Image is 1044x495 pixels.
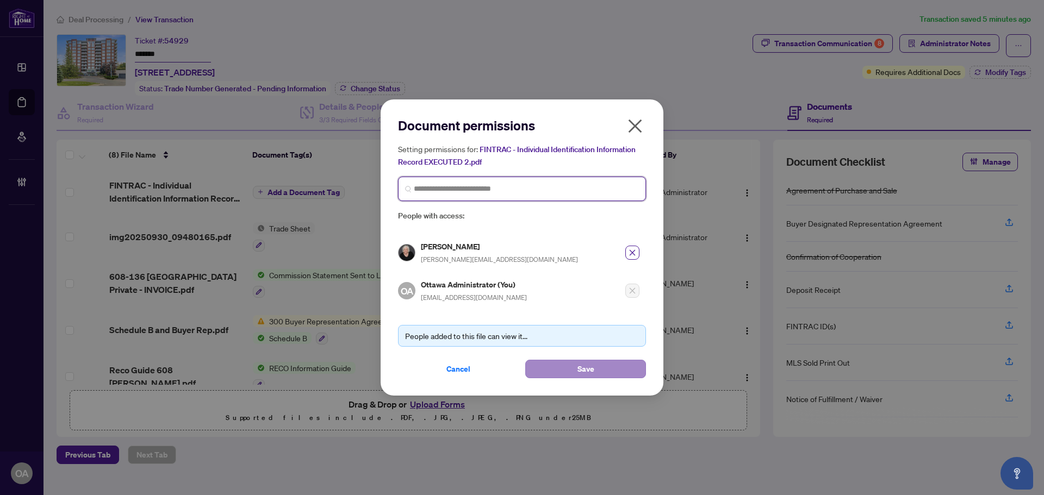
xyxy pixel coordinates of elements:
span: Save [577,360,594,378]
span: FINTRAC - Individual Identification Information Record EXECUTED 2.pdf [398,145,636,167]
img: Profile Icon [399,245,415,261]
h5: Setting permissions for: [398,143,646,168]
button: Cancel [398,360,519,378]
span: close [629,249,636,256]
h2: Document permissions [398,117,646,134]
span: [PERSON_NAME][EMAIL_ADDRESS][DOMAIN_NAME] [421,255,578,264]
span: [EMAIL_ADDRESS][DOMAIN_NAME] [421,293,527,302]
span: OA [400,283,413,298]
h5: Ottawa Administrator (You) [421,278,527,291]
div: People added to this file can view it... [405,330,639,342]
h5: [PERSON_NAME] [421,240,578,253]
button: Open asap [1000,457,1033,490]
span: close [626,117,644,135]
span: People with access: [398,210,646,222]
button: Save [525,360,646,378]
span: Cancel [446,360,470,378]
img: search_icon [405,186,412,192]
